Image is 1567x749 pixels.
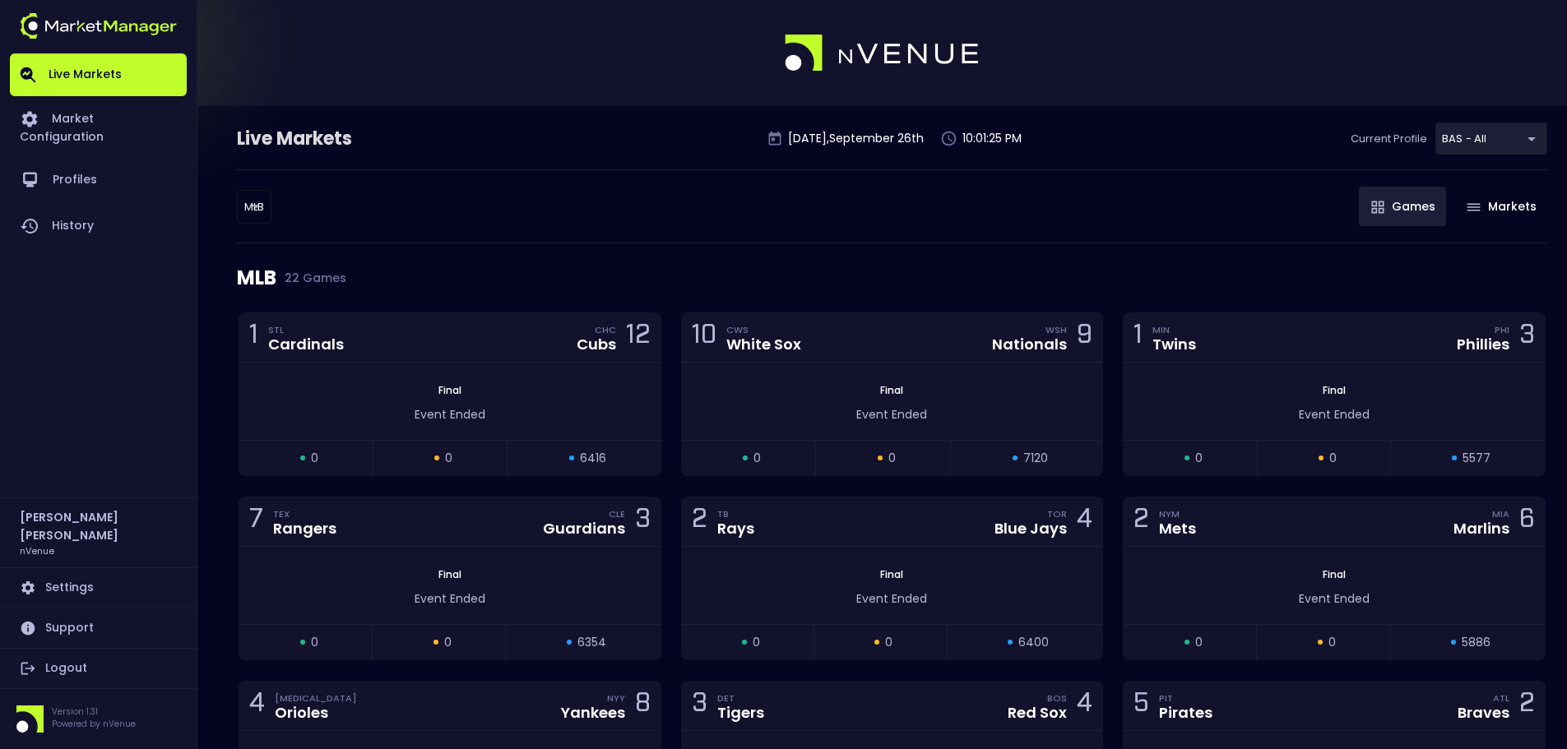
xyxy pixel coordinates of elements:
[856,590,927,607] span: Event Ended
[268,337,344,352] div: Cardinals
[1152,337,1196,352] div: Twins
[1493,691,1509,705] div: ATL
[20,13,177,39] img: logo
[875,383,908,397] span: Final
[1299,590,1370,607] span: Event Ended
[273,521,336,536] div: Rangers
[1462,634,1491,651] span: 5886
[1045,323,1067,336] div: WSH
[1467,203,1481,211] img: gameIcon
[1371,201,1384,214] img: gameIcon
[717,705,764,720] div: Tigers
[1519,322,1535,353] div: 3
[20,544,54,557] h3: nVenue
[1328,634,1336,651] span: 0
[561,705,625,720] div: Yankees
[1159,691,1212,705] div: PIT
[1435,123,1547,155] div: BAS - All
[10,608,187,648] a: Support
[994,521,1067,536] div: Blue Jays
[875,567,908,581] span: Final
[10,705,187,733] div: Version 1.31Powered by nVenue
[311,450,318,467] span: 0
[268,323,344,336] div: STL
[415,406,485,423] span: Event Ended
[10,53,187,96] a: Live Markets
[888,450,896,467] span: 0
[717,691,764,705] div: DET
[1077,691,1092,721] div: 4
[1492,507,1509,520] div: MIA
[10,96,187,157] a: Market Configuration
[1152,323,1196,336] div: MIN
[237,190,271,224] div: BAS - All
[753,634,760,651] span: 0
[1495,323,1509,336] div: PHI
[1134,322,1143,353] div: 1
[856,406,927,423] span: Event Ended
[10,157,187,203] a: Profiles
[635,506,651,537] div: 3
[580,450,606,467] span: 6416
[692,322,716,353] div: 10
[692,691,707,721] div: 3
[595,323,616,336] div: CHC
[237,126,438,152] div: Live Markets
[415,590,485,607] span: Event Ended
[726,337,801,352] div: White Sox
[1519,506,1535,537] div: 6
[52,718,136,730] p: Powered by nVenue
[992,337,1067,352] div: Nationals
[10,568,187,608] a: Settings
[635,691,651,721] div: 8
[444,634,452,651] span: 0
[20,508,177,544] h2: [PERSON_NAME] [PERSON_NAME]
[717,521,754,536] div: Rays
[311,634,318,651] span: 0
[1077,322,1092,353] div: 9
[1519,691,1535,721] div: 2
[577,337,616,352] div: Cubs
[249,506,263,537] div: 7
[1195,634,1203,651] span: 0
[577,634,606,651] span: 6354
[1047,691,1067,705] div: BOS
[788,130,924,147] p: [DATE] , September 26 th
[785,35,981,72] img: logo
[1077,506,1092,537] div: 4
[1458,705,1509,720] div: Braves
[273,507,336,520] div: TEX
[445,450,452,467] span: 0
[249,691,265,721] div: 4
[717,507,754,520] div: TB
[10,649,187,688] a: Logout
[1329,450,1337,467] span: 0
[1318,567,1351,581] span: Final
[609,507,625,520] div: CLE
[433,383,466,397] span: Final
[1318,383,1351,397] span: Final
[1008,705,1067,720] div: Red Sox
[1299,406,1370,423] span: Event Ended
[1134,691,1149,721] div: 5
[276,271,346,284] span: 22 Games
[10,203,187,249] a: History
[433,567,466,581] span: Final
[1159,521,1196,536] div: Mets
[1195,450,1203,467] span: 0
[1454,187,1547,226] button: Markets
[1159,507,1196,520] div: NYM
[607,691,625,705] div: NYY
[1457,337,1509,352] div: Phillies
[626,322,651,353] div: 12
[249,322,258,353] div: 1
[237,243,1547,312] div: MLB
[753,450,761,467] span: 0
[1023,450,1048,467] span: 7120
[1463,450,1491,467] span: 5577
[692,506,707,537] div: 2
[275,705,357,720] div: Orioles
[726,323,801,336] div: CWS
[1351,131,1427,147] p: Current Profile
[1359,187,1446,226] button: Games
